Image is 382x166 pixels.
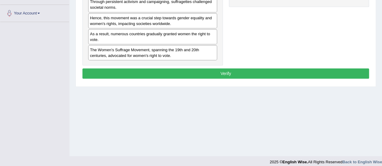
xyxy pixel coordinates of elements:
div: The Women's Suffrage Movement, spanning the 19th and 20th centuries, advocated for women's right ... [88,45,217,60]
div: As a result, numerous countries gradually granted women the right to vote. [88,29,217,44]
div: 2025 © All Rights Reserved [270,156,382,165]
div: Hence, this movement was a crucial step towards gender equality and women's rights, impacting soc... [88,13,217,28]
a: Your Account [0,5,69,20]
button: Verify [82,68,369,79]
strong: English Wise. [282,160,308,164]
a: Back to English Wise [342,160,382,164]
